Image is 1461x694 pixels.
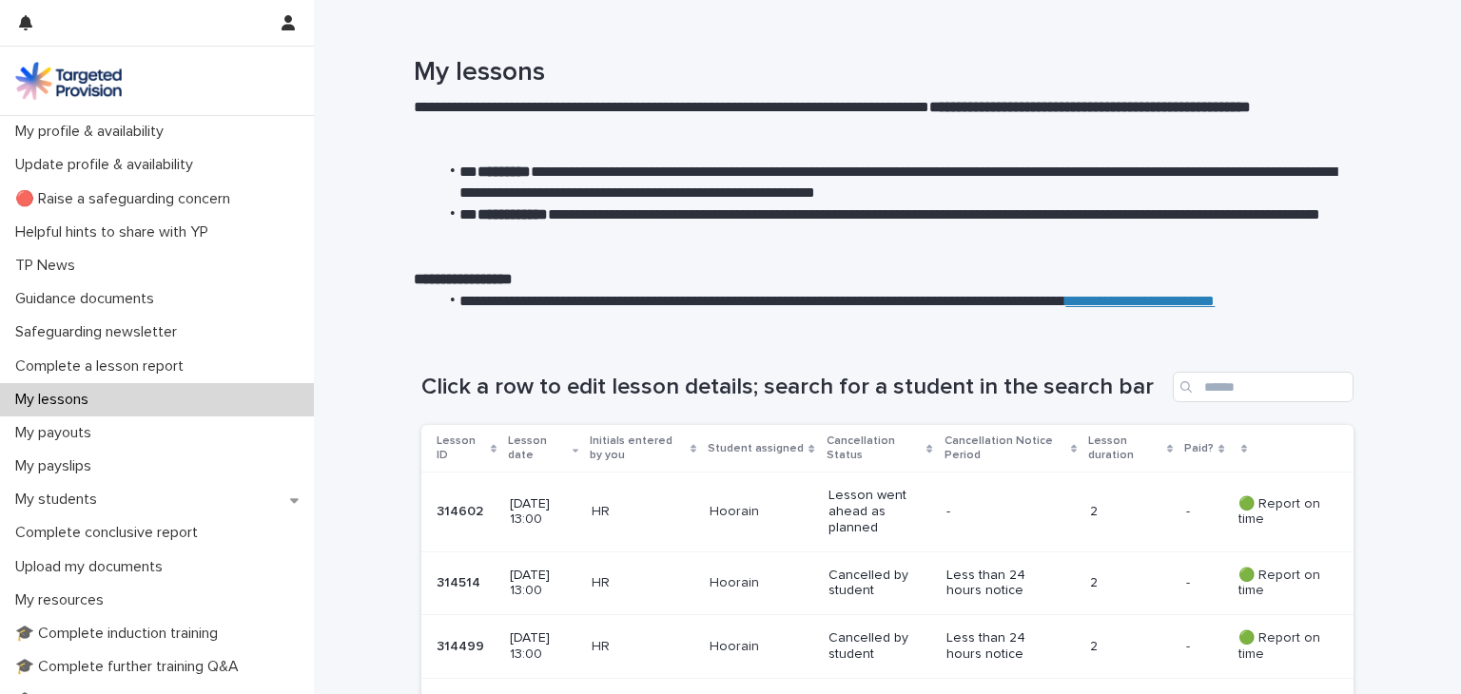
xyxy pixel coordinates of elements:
p: My lessons [8,391,104,409]
p: [DATE] 13:00 [510,496,576,529]
p: My resources [8,591,119,609]
p: Lesson date [508,431,568,466]
p: Hoorain [710,575,813,591]
p: Upload my documents [8,558,178,576]
p: 2 [1090,639,1171,655]
p: Paid? [1184,438,1214,459]
p: Cancellation Status [827,431,922,466]
p: HR [592,575,694,591]
p: Cancelled by student [828,630,930,663]
h1: My lessons [414,57,1346,89]
p: - [1186,635,1194,655]
p: Lesson ID [437,431,486,466]
p: [DATE] 13:00 [510,630,576,663]
p: My payslips [8,457,107,475]
p: 🎓 Complete induction training [8,625,233,643]
p: 2 [1090,504,1171,520]
p: My payouts [8,424,107,442]
p: Lesson went ahead as planned [828,488,930,535]
p: Safeguarding newsletter [8,323,192,341]
p: Hoorain [710,639,813,655]
p: HR [592,639,694,655]
p: 🎓 Complete further training Q&A [8,658,254,676]
p: Update profile & availability [8,156,208,174]
p: My students [8,491,112,509]
p: 2 [1090,575,1171,591]
p: 🔴 Raise a safeguarding concern [8,190,245,208]
p: 314602 [437,500,487,520]
p: Lesson duration [1088,431,1162,466]
p: TP News [8,257,90,275]
p: 314514 [437,571,484,591]
input: Search [1173,372,1354,402]
p: Cancellation Notice Period [945,431,1066,466]
p: Complete a lesson report [8,357,199,376]
p: Hoorain [710,504,813,520]
p: - [1186,500,1194,520]
p: - [1186,571,1194,591]
img: M5nRWzHhSzIhMunXDL62 [15,62,122,100]
p: 🟢 Report on time [1238,496,1324,529]
p: Cancelled by student [828,568,930,600]
p: My profile & availability [8,123,179,141]
p: 🟢 Report on time [1238,568,1324,600]
p: Helpful hints to share with YP [8,223,224,241]
p: Guidance documents [8,290,169,308]
tr: 314499314499 [DATE] 13:00HRHoorainCancelled by studentLess than 24 hours notice2-- 🟢 Report on time [421,615,1354,679]
p: HR [592,504,694,520]
p: 🟢 Report on time [1238,630,1324,663]
p: Less than 24 hours notice [946,630,1052,663]
p: 314499 [437,635,488,655]
p: Complete conclusive report [8,524,213,542]
tr: 314514314514 [DATE] 13:00HRHoorainCancelled by studentLess than 24 hours notice2-- 🟢 Report on time [421,551,1354,615]
p: - [946,504,1052,520]
h1: Click a row to edit lesson details; search for a student in the search bar [421,374,1165,401]
p: [DATE] 13:00 [510,568,576,600]
p: Student assigned [708,438,804,459]
p: Initials entered by you [590,431,686,466]
p: Less than 24 hours notice [946,568,1052,600]
tr: 314602314602 [DATE] 13:00HRHoorainLesson went ahead as planned-2-- 🟢 Report on time [421,472,1354,551]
